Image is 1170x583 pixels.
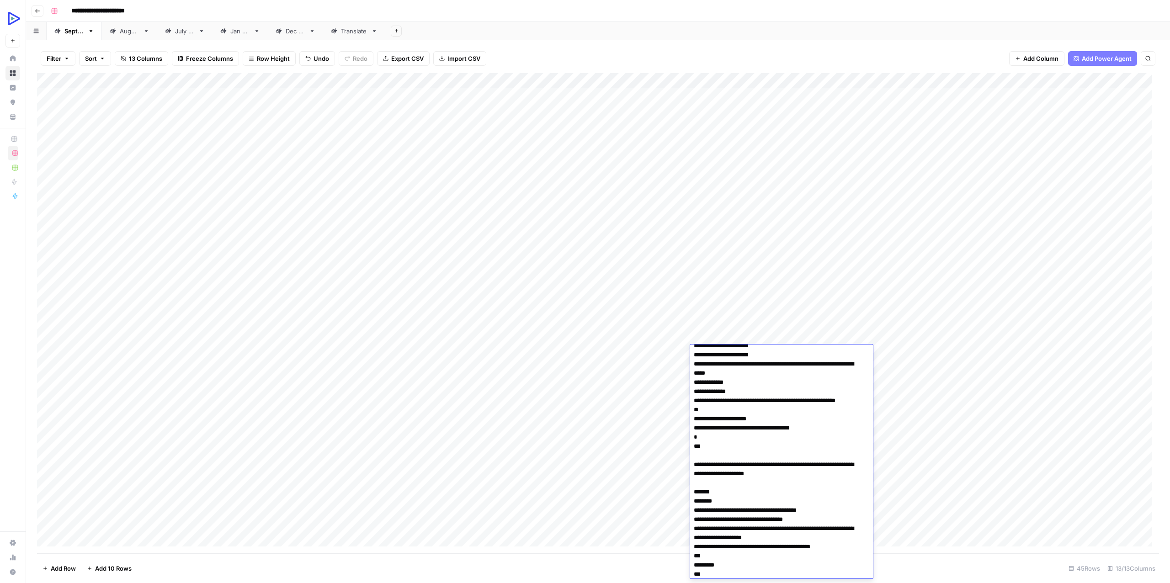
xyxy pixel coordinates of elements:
button: Undo [299,51,335,66]
button: 13 Columns [115,51,168,66]
span: Filter [47,54,61,63]
button: Help + Support [5,565,20,579]
div: [DATE] [175,26,195,36]
button: Freeze Columns [172,51,239,66]
button: Add Row [37,561,81,576]
span: 13 Columns [129,54,162,63]
a: Browse [5,66,20,80]
a: Home [5,51,20,66]
button: Filter [41,51,75,66]
button: Workspace: OpenReplay [5,7,20,30]
div: [DATE] [286,26,305,36]
div: [DATE] [230,26,250,36]
a: Translate [323,22,385,40]
button: Export CSV [377,51,430,66]
span: Add Row [51,564,76,573]
span: Add Column [1023,54,1058,63]
span: Sort [85,54,97,63]
a: Insights [5,80,20,95]
div: [DATE] [120,26,139,36]
div: 13/13 Columns [1104,561,1159,576]
img: OpenReplay Logo [5,11,22,27]
a: [DATE] [157,22,213,40]
button: Add Power Agent [1068,51,1137,66]
span: Add Power Agent [1082,54,1132,63]
a: Usage [5,550,20,565]
a: [DATE] [47,22,102,40]
a: [DATE] [102,22,157,40]
div: 45 Rows [1065,561,1104,576]
span: Export CSV [391,54,424,63]
span: Freeze Columns [186,54,233,63]
button: Sort [79,51,111,66]
span: Add 10 Rows [95,564,132,573]
button: Row Height [243,51,296,66]
span: Import CSV [447,54,480,63]
div: [DATE] [64,26,84,36]
button: Import CSV [433,51,486,66]
a: [DATE] [268,22,323,40]
a: [DATE] [213,22,268,40]
div: Translate [341,26,367,36]
a: Your Data [5,110,20,124]
a: Settings [5,535,20,550]
span: Undo [314,54,329,63]
button: Add Column [1009,51,1064,66]
span: Redo [353,54,367,63]
button: Add 10 Rows [81,561,137,576]
a: Opportunities [5,95,20,110]
button: Redo [339,51,373,66]
span: Row Height [257,54,290,63]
